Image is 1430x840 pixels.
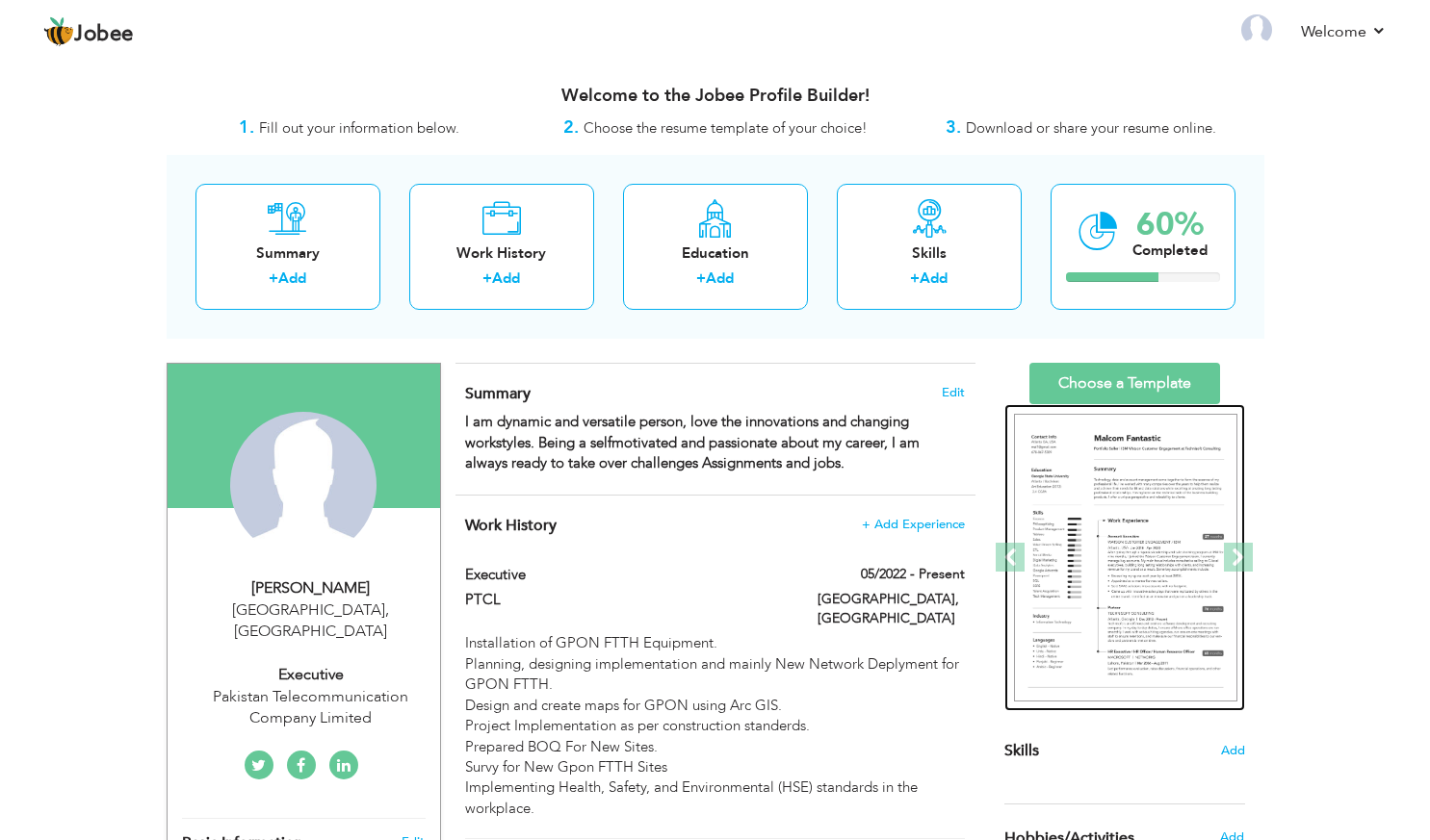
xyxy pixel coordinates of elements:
div: Installation of GPON FTTH Equipment. Planning, designing implementation and mainly New Network De... [465,633,964,819]
a: Add [492,268,520,288]
div: Education [638,243,793,264]
div: [PERSON_NAME] [182,577,440,599]
img: Profile Img [1241,14,1272,45]
a: Add [920,268,948,288]
span: + Add Experience [862,518,965,531]
span: Choose the resume template of your choice! [584,118,868,138]
a: Add [706,268,734,288]
span: Jobee [74,24,134,45]
a: Jobee [43,16,134,47]
label: + [910,268,920,289]
strong: I am dynamic and versatile person, love the innovations and changing workstyles. Being a selfmoti... [465,412,920,472]
a: Choose a Template [1029,363,1220,404]
span: Skills [1004,740,1039,761]
div: Summary [211,243,365,264]
label: 05/2022 - Present [861,565,965,584]
div: Completed [1132,241,1208,261]
div: Work History [425,243,579,264]
label: + [269,268,278,289]
div: Executive [182,664,440,686]
a: Welcome [1301,20,1387,43]
h3: Welcome to the Jobee Profile Builder! [167,87,1264,106]
img: jobee.io [43,16,74,47]
label: Executive [465,565,789,585]
label: + [482,268,492,289]
label: + [696,268,706,289]
span: Edit [942,386,965,399]
h4: Adding a summary is a quick and easy way to highlight your experience and interests. [465,384,964,403]
label: PTCL [465,590,789,610]
strong: 1. [239,115,254,140]
span: Add [1221,742,1245,760]
div: Pakistan Telecommunication Company Limited [182,686,440,730]
span: Fill out your information below. [259,118,459,138]
div: 60% [1132,209,1208,241]
h4: This helps to show the companies you have worked for. [465,516,964,535]
strong: 2. [563,115,579,140]
span: Work History [465,515,557,536]
label: [GEOGRAPHIC_DATA], [GEOGRAPHIC_DATA] [818,590,965,628]
strong: 3. [946,115,961,140]
span: , [385,599,389,621]
span: Download or share your resume online. [966,118,1216,138]
div: Skills [852,243,1006,264]
img: BASIT AZIZULLAH [230,412,377,558]
a: Add [278,268,306,288]
div: [GEOGRAPHIC_DATA] [GEOGRAPHIC_DATA] [182,599,440,644]
span: Summary [465,383,531,404]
